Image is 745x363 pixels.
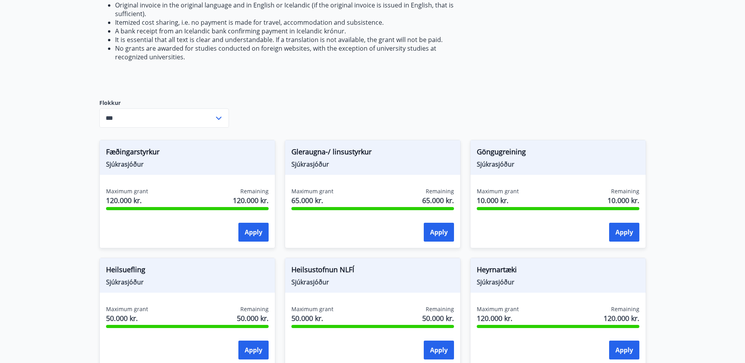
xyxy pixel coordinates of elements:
[291,147,454,160] span: Gleraugna-/ linsustyrkur
[604,313,639,323] span: 120.000 kr.
[115,35,470,44] li: It is essential that all text is clear and understandable. If a translation is not available, the...
[426,305,454,313] span: Remaining
[291,195,333,205] span: 65.000 kr.
[608,195,639,205] span: 10.000 kr.
[291,305,333,313] span: Maximum grant
[291,278,454,286] span: Sjúkrasjóður
[106,278,269,286] span: Sjúkrasjóður
[106,160,269,169] span: Sjúkrasjóður
[291,264,454,278] span: Heilsustofnun NLFÍ
[237,313,269,323] span: 50.000 kr.
[115,18,470,27] li: Itemized cost sharing, i.e. no payment is made for travel, accommodation and subsistence.
[115,44,470,61] li: No grants are awarded for studies conducted on foreign websites, with the exception of university...
[477,264,639,278] span: Heyrnartæki
[106,313,148,323] span: 50.000 kr.
[240,187,269,195] span: Remaining
[106,264,269,278] span: Heilsuefling
[477,305,519,313] span: Maximum grant
[611,305,639,313] span: Remaining
[291,313,333,323] span: 50.000 kr.
[238,341,269,359] button: Apply
[106,187,148,195] span: Maximum grant
[233,195,269,205] span: 120.000 kr.
[477,195,519,205] span: 10.000 kr.
[477,187,519,195] span: Maximum grant
[106,147,269,160] span: Fæðingarstyrkur
[115,1,470,18] li: Original invoice in the original language and in English or Icelandic (if the original invoice is...
[609,341,639,359] button: Apply
[424,341,454,359] button: Apply
[477,160,639,169] span: Sjúkrasjóður
[477,313,519,323] span: 120.000 kr.
[115,27,470,35] li: A bank receipt from an Icelandic bank confirming payment in Icelandic krónur.
[477,147,639,160] span: Göngugreining
[611,187,639,195] span: Remaining
[240,305,269,313] span: Remaining
[106,195,148,205] span: 120.000 kr.
[477,278,639,286] span: Sjúkrasjóður
[99,99,229,107] label: Flokkur
[422,313,454,323] span: 50.000 kr.
[291,187,333,195] span: Maximum grant
[424,223,454,242] button: Apply
[238,223,269,242] button: Apply
[291,160,454,169] span: Sjúkrasjóður
[609,223,639,242] button: Apply
[426,187,454,195] span: Remaining
[422,195,454,205] span: 65.000 kr.
[106,305,148,313] span: Maximum grant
